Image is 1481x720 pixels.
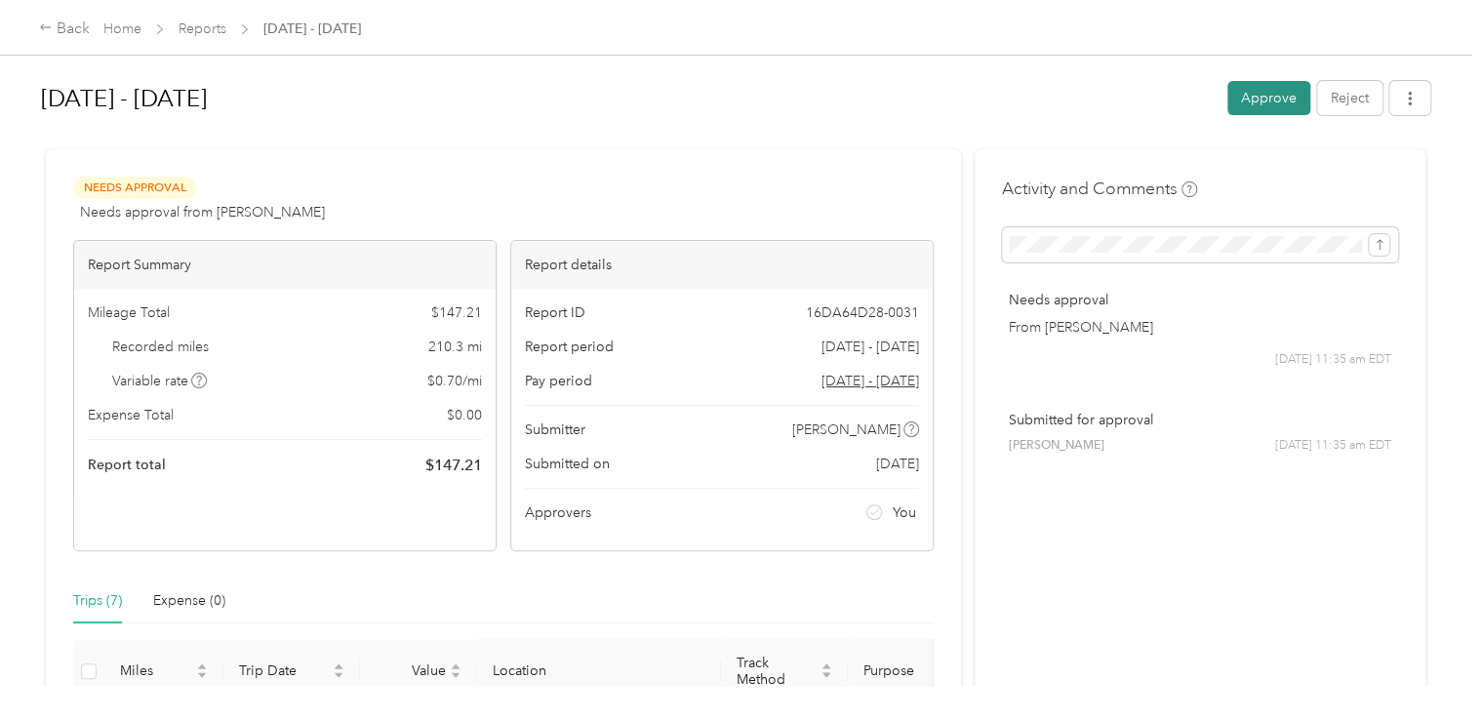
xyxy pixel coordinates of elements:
span: caret-down [450,669,461,681]
button: Approve [1227,81,1310,115]
th: Location [477,639,721,704]
span: You [893,502,916,523]
span: 16DA64D28-0031 [806,302,919,323]
span: Track Method [737,655,817,688]
a: Reports [179,20,226,37]
span: Submitter [525,420,585,440]
span: Approvers [525,502,591,523]
span: $ 0.70 / mi [427,371,482,391]
span: Needs approval from [PERSON_NAME] [80,202,325,222]
p: Needs approval [1009,290,1391,310]
span: caret-up [821,660,832,672]
th: Track Method [721,639,848,704]
p: From [PERSON_NAME] [1009,317,1391,338]
span: [DATE] - [DATE] [821,337,919,357]
span: Expense Total [88,405,174,425]
span: caret-up [450,660,461,672]
span: caret-up [333,660,344,672]
span: caret-down [196,669,208,681]
span: $ 0.00 [447,405,482,425]
span: Variable rate [112,371,208,391]
span: [PERSON_NAME] [792,420,901,440]
span: Pay period [525,371,592,391]
span: Value [376,662,446,679]
span: [DATE] - [DATE] [263,19,361,39]
span: $ 147.21 [425,454,482,477]
div: Expense (0) [153,590,225,612]
span: Mileage Total [88,302,170,323]
span: caret-up [196,660,208,672]
div: Report details [511,241,933,289]
div: Back [39,18,90,41]
a: Home [103,20,141,37]
th: Trip Date [223,639,360,704]
span: [DATE] 11:35 am EDT [1275,351,1391,369]
span: [DATE] [876,454,919,474]
span: Report total [88,455,166,475]
span: Report period [525,337,614,357]
span: $ 147.21 [431,302,482,323]
th: Purpose [848,639,994,704]
span: Report ID [525,302,585,323]
span: Needs Approval [73,177,196,199]
span: Purpose [863,662,963,679]
span: caret-down [333,669,344,681]
span: Go to pay period [821,371,919,391]
div: Report Summary [74,241,496,289]
span: Miles [120,662,192,679]
th: Miles [104,639,223,704]
span: 210.3 mi [428,337,482,357]
h1: Aug 1 - 31, 2025 [41,75,1214,122]
div: Trips (7) [73,590,122,612]
span: [DATE] 11:35 am EDT [1275,437,1391,455]
iframe: Everlance-gr Chat Button Frame [1372,611,1481,720]
th: Value [360,639,477,704]
span: caret-down [821,669,832,681]
span: [PERSON_NAME] [1009,437,1104,455]
span: Submitted on [525,454,610,474]
h4: Activity and Comments [1002,177,1197,201]
span: Recorded miles [112,337,209,357]
span: Trip Date [239,662,329,679]
button: Reject [1317,81,1382,115]
p: Submitted for approval [1009,410,1391,430]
